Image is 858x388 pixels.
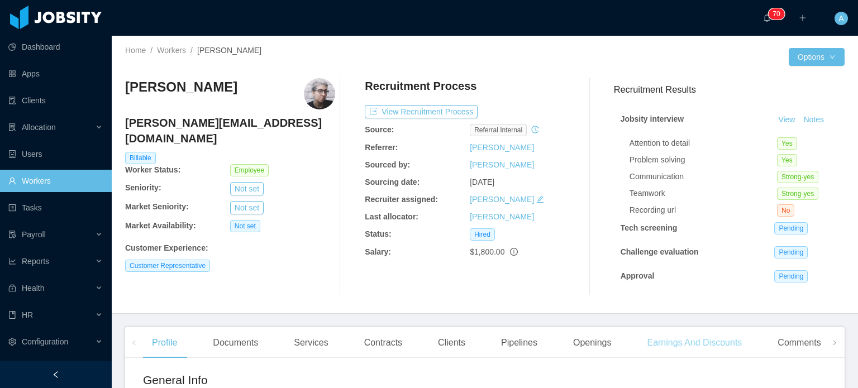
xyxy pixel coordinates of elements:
a: icon: appstoreApps [8,63,103,85]
span: Reports [22,257,49,266]
a: View [774,115,799,124]
a: icon: pie-chartDashboard [8,36,103,58]
span: Strong-yes [777,188,818,200]
div: Profile [143,327,186,358]
div: Services [285,327,337,358]
b: Last allocator: [365,212,418,221]
span: Referral internal [470,124,527,136]
p: 0 [776,8,780,20]
button: icon: exportView Recruitment Process [365,105,478,118]
a: icon: robotUsers [8,143,103,165]
h3: [PERSON_NAME] [125,78,237,96]
span: Hired [470,228,495,241]
a: icon: profileTasks [8,197,103,219]
strong: Tech screening [621,223,678,232]
b: Market Availability: [125,221,196,230]
a: [PERSON_NAME] [470,160,534,169]
span: / [190,46,193,55]
span: Pending [774,246,808,258]
b: Status: [365,229,391,238]
span: Strong-yes [777,171,818,183]
span: $1,800.00 [470,247,504,256]
b: Recruiter assigned: [365,195,438,204]
button: Not set [230,182,264,195]
div: Communication [630,171,777,183]
span: / [150,46,152,55]
h4: Recruitment Process [365,78,476,94]
a: icon: auditClients [8,89,103,112]
b: Source: [365,125,394,134]
div: Openings [564,327,621,358]
i: icon: edit [536,195,544,203]
span: No [777,204,794,217]
span: Yes [777,137,797,150]
i: icon: history [531,126,539,133]
span: Pending [774,222,808,234]
strong: Approval [621,271,655,280]
div: Teamwork [630,188,777,199]
i: icon: line-chart [8,257,16,265]
span: [PERSON_NAME] [197,46,261,55]
i: icon: bell [763,14,771,22]
i: icon: plus [799,14,807,22]
span: HR [22,310,33,319]
b: Customer Experience : [125,243,208,252]
b: Seniority: [125,183,161,192]
b: Market Seniority: [125,202,189,211]
div: Attention to detail [630,137,777,149]
span: [DATE] [470,178,494,186]
span: Payroll [22,230,46,239]
button: Notes [799,113,828,127]
div: Documents [204,327,267,358]
span: Allocation [22,123,56,132]
div: Problem solving [630,154,777,166]
div: Pipelines [492,327,546,358]
b: Salary: [365,247,391,256]
i: icon: book [8,311,16,319]
i: icon: medicine-box [8,284,16,292]
i: icon: file-protect [8,231,16,238]
a: [PERSON_NAME] [470,212,534,221]
span: Pending [774,270,808,282]
a: Workers [157,46,186,55]
i: icon: left [131,340,137,346]
div: Clients [429,327,474,358]
span: Health [22,284,44,293]
h4: [PERSON_NAME][EMAIL_ADDRESS][DOMAIN_NAME] [125,115,335,146]
span: A [838,12,843,25]
b: Sourcing date: [365,178,420,186]
a: Home [125,46,146,55]
div: Contracts [355,327,411,358]
button: Not set [230,201,264,214]
sup: 70 [768,8,784,20]
strong: Challenge evaluation [621,247,699,256]
i: icon: setting [8,338,16,346]
span: Yes [777,154,797,166]
strong: Jobsity interview [621,114,684,123]
div: Recording url [630,204,777,216]
h3: Recruitment Results [614,83,845,97]
i: icon: solution [8,123,16,131]
a: [PERSON_NAME] [470,195,534,204]
a: [PERSON_NAME] [470,143,534,152]
i: icon: right [832,340,837,346]
a: icon: userWorkers [8,170,103,192]
span: info-circle [510,248,518,256]
b: Referrer: [365,143,398,152]
b: Worker Status: [125,165,180,174]
span: Billable [125,152,156,164]
div: Earnings And Discounts [638,327,751,358]
span: Customer Representative [125,260,210,272]
span: Not set [230,220,260,232]
button: Optionsicon: down [789,48,845,66]
b: Sourced by: [365,160,410,169]
span: Employee [230,164,269,176]
div: Comments [769,327,830,358]
p: 7 [773,8,776,20]
span: Configuration [22,337,68,346]
a: icon: exportView Recruitment Process [365,107,478,116]
img: 227adf19-6e8a-47d0-8ae0-a7b99411de66_67000d304b842-400w.png [304,78,335,109]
